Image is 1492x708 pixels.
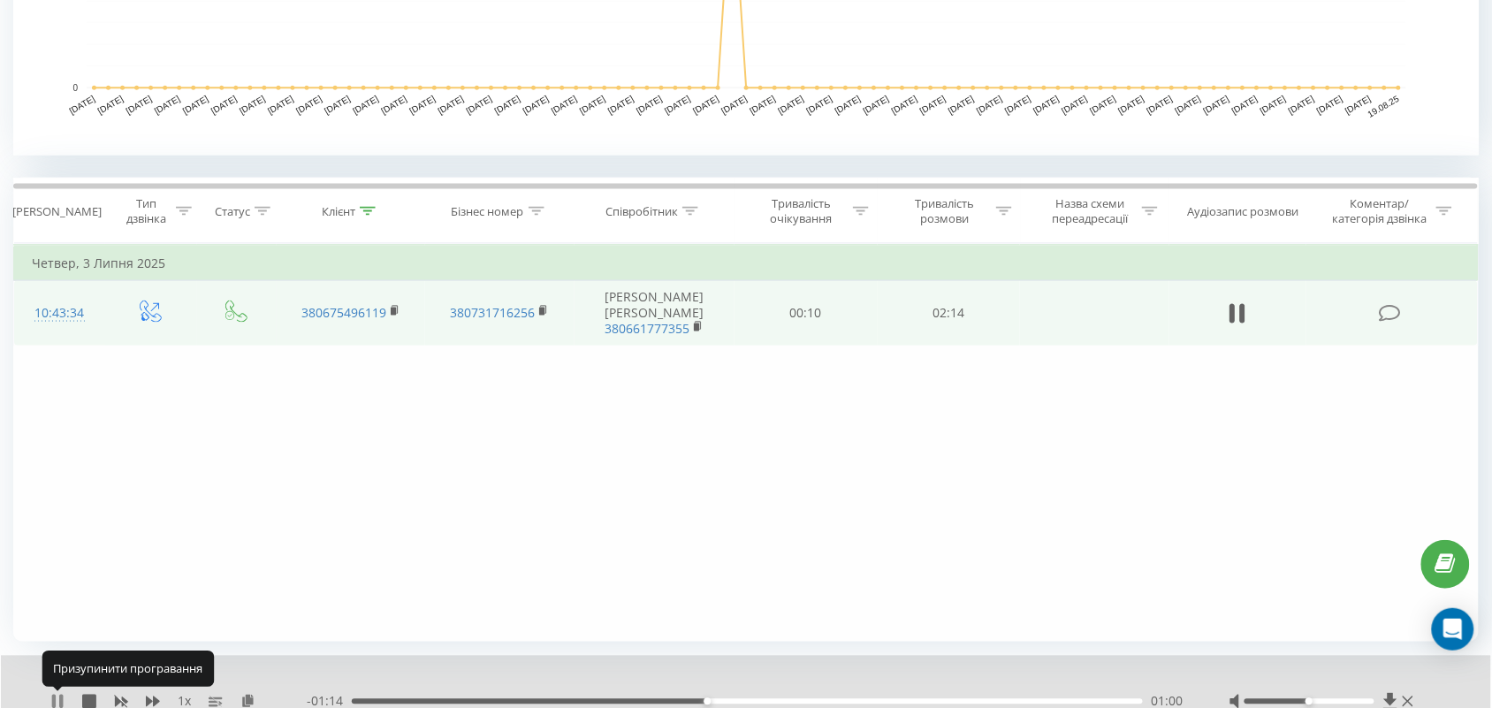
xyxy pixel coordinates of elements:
text: [DATE] [68,94,97,116]
text: [DATE] [1003,94,1032,116]
text: [DATE] [635,94,664,116]
text: [DATE] [1146,94,1175,116]
text: [DATE] [550,94,579,116]
text: [DATE] [1230,94,1260,116]
div: Open Intercom Messenger [1432,608,1474,651]
text: [DATE] [1315,94,1344,116]
text: [DATE] [862,94,891,116]
div: Тип дзвінка [121,196,172,226]
text: [DATE] [834,94,863,116]
text: [DATE] [465,94,494,116]
text: [DATE] [125,94,154,116]
div: Співробітник [605,204,678,219]
td: 00:10 [735,281,878,346]
text: [DATE] [379,94,408,116]
div: Бізнес номер [452,204,524,219]
text: [DATE] [266,94,295,116]
text: [DATE] [153,94,182,116]
text: [DATE] [663,94,692,116]
text: [DATE] [719,94,749,116]
text: [DATE] [805,94,834,116]
text: [DATE] [238,94,267,116]
div: Аудіозапис розмови [1188,204,1299,219]
text: [DATE] [1202,94,1231,116]
text: [DATE] [1031,94,1061,116]
text: [DATE] [1089,94,1118,116]
td: Четвер, 3 Липня 2025 [14,246,1479,281]
div: Коментар/категорія дзвінка [1328,196,1432,226]
text: [DATE] [437,94,466,116]
text: [DATE] [323,94,352,116]
text: [DATE] [521,94,551,116]
td: [PERSON_NAME] [PERSON_NAME] [575,281,735,346]
text: [DATE] [1061,94,1090,116]
text: [DATE] [493,94,522,116]
text: [DATE] [408,94,438,116]
text: [DATE] [1287,94,1316,116]
div: Статус [215,204,250,219]
a: 380675496119 [301,304,386,321]
div: Тривалість розмови [897,196,992,226]
text: [DATE] [1174,94,1203,116]
div: [PERSON_NAME] [12,204,102,219]
text: [DATE] [578,94,607,116]
text: [DATE] [1117,94,1146,116]
td: 02:14 [878,281,1021,346]
text: 19.08.25 [1366,94,1402,119]
div: Клієнт [322,204,355,219]
text: [DATE] [209,94,239,116]
div: Назва схеми переадресації [1043,196,1138,226]
text: [DATE] [96,94,126,116]
text: 0 [72,83,78,93]
text: [DATE] [294,94,324,116]
a: 380661777355 [605,320,689,337]
text: [DATE] [691,94,720,116]
text: [DATE] [1344,94,1373,116]
text: [DATE] [947,94,976,116]
div: Тривалість очікування [754,196,849,226]
div: 10:43:34 [32,296,88,331]
text: [DATE] [351,94,380,116]
text: [DATE] [890,94,919,116]
text: [DATE] [606,94,636,116]
text: [DATE] [749,94,778,116]
text: [DATE] [975,94,1004,116]
text: [DATE] [918,94,948,116]
text: [DATE] [181,94,210,116]
a: 380731716256 [450,304,535,321]
text: [DATE] [1259,94,1288,116]
div: Призупинити програвання [42,651,215,687]
text: [DATE] [777,94,806,116]
div: Accessibility label [1306,698,1313,705]
div: Accessibility label [704,698,711,705]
